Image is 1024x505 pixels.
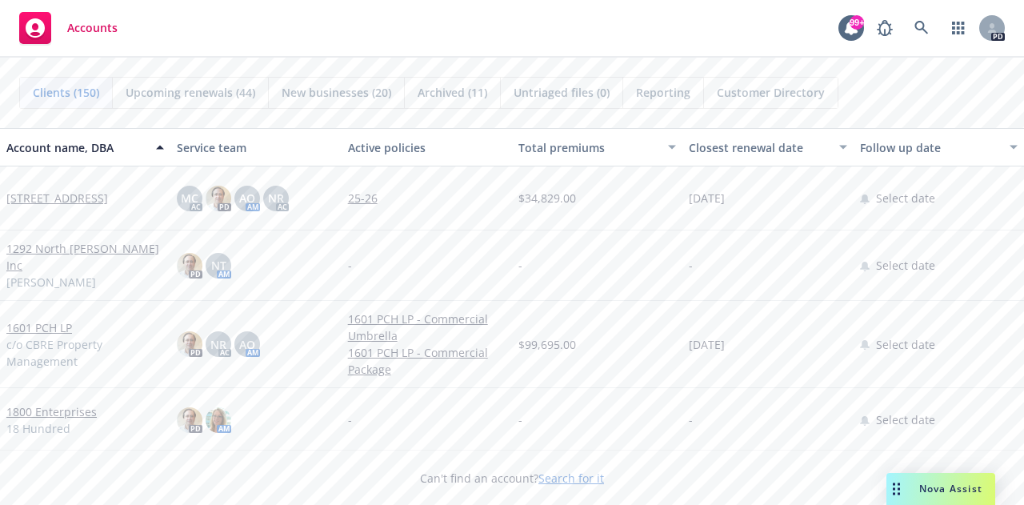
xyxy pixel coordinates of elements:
a: Search [906,12,938,44]
span: c/o CBRE Property Management [6,336,164,370]
span: Untriaged files (0) [514,84,610,101]
span: - [518,411,522,428]
span: - [348,411,352,428]
img: photo [177,407,202,433]
div: Service team [177,139,334,156]
span: [DATE] [689,336,725,353]
span: Reporting [636,84,690,101]
span: Archived (11) [418,84,487,101]
span: [DATE] [689,190,725,206]
button: Service team [170,128,341,166]
div: Active policies [348,139,506,156]
div: Account name, DBA [6,139,146,156]
div: Closest renewal date [689,139,829,156]
span: Clients (150) [33,84,99,101]
div: 99+ [850,15,864,30]
button: Active policies [342,128,512,166]
a: Search for it [538,471,604,486]
a: 1601 PCH LP [6,319,72,336]
button: Follow up date [854,128,1024,166]
img: photo [206,407,231,433]
span: 18 Hundred [6,420,70,437]
a: Report a Bug [869,12,901,44]
span: NR [210,336,226,353]
img: photo [177,331,202,357]
a: Switch app [942,12,974,44]
span: Select date [876,190,935,206]
button: Closest renewal date [682,128,853,166]
a: Accounts [13,6,124,50]
button: Nova Assist [886,473,995,505]
div: Follow up date [860,139,1000,156]
span: [PERSON_NAME] [6,274,96,291]
img: photo [206,186,231,211]
a: 1601 PCH LP - Commercial Package [348,344,506,378]
span: Select date [876,411,935,428]
span: MC [181,190,198,206]
span: AO [239,190,255,206]
a: 25-26 [348,190,506,206]
div: Drag to move [886,473,906,505]
span: NR [268,190,284,206]
img: photo [177,253,202,279]
a: [STREET_ADDRESS] [6,190,108,206]
span: Select date [876,257,935,274]
span: NT [211,257,226,274]
a: 1800 Enterprises [6,403,97,420]
span: - [689,257,693,274]
span: - [518,257,522,274]
span: Customer Directory [717,84,825,101]
div: Total premiums [518,139,658,156]
span: Upcoming renewals (44) [126,84,255,101]
span: - [689,411,693,428]
span: Select date [876,336,935,353]
span: - [348,257,352,274]
span: $99,695.00 [518,336,576,353]
span: New businesses (20) [282,84,391,101]
button: Total premiums [512,128,682,166]
span: $34,829.00 [518,190,576,206]
span: Can't find an account? [420,470,604,487]
span: Accounts [67,22,118,34]
a: 1601 PCH LP - Commercial Umbrella [348,311,506,344]
a: 1292 North [PERSON_NAME] Inc [6,240,164,274]
span: Nova Assist [919,482,982,495]
span: AO [239,336,255,353]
